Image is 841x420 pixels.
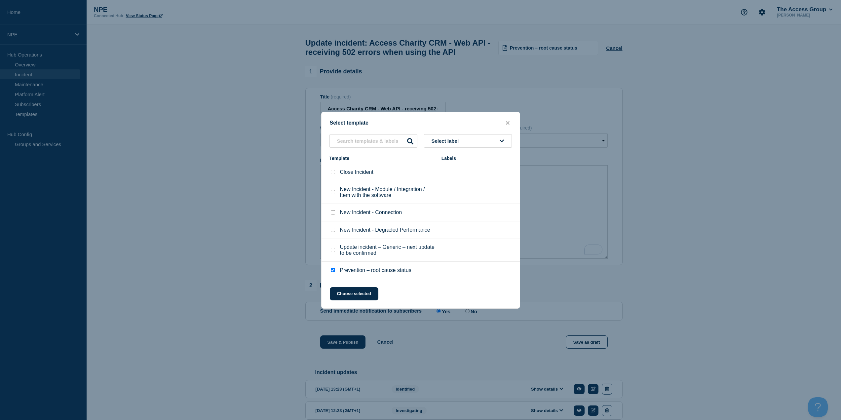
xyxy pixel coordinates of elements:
p: Prevention – root cause status [340,267,411,273]
input: Close Incident checkbox [331,170,335,174]
p: Update incident – Generic – next update to be confirmed [340,244,435,256]
input: New Incident - Degraded Performance checkbox [331,228,335,232]
input: Search templates & labels [329,134,417,148]
div: Template [329,156,435,161]
p: New Incident - Module / Integration / Item with the software [340,186,435,198]
div: Labels [441,156,512,161]
button: Choose selected [330,287,378,300]
button: close button [504,120,512,126]
p: New Incident - Connection [340,210,402,215]
p: New Incident - Degraded Performance [340,227,430,233]
input: Update incident – Generic – next update to be confirmed checkbox [331,248,335,252]
input: New Incident - Module / Integration / Item with the software checkbox [331,190,335,194]
input: New Incident - Connection checkbox [331,210,335,214]
p: Close Incident [340,169,373,175]
button: Select label [424,134,512,148]
div: Select template [322,120,520,126]
span: Select label [432,138,462,144]
input: Prevention – root cause status checkbox [331,268,335,272]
